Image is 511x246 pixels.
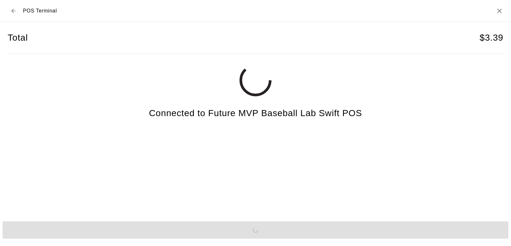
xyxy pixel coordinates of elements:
[480,32,503,44] h4: $ 3.39
[8,32,28,44] h4: Total
[496,7,503,15] button: Close
[149,108,362,119] h4: Connected to Future MVP Baseball Lab Swift POS
[8,5,19,17] button: Back to checkout
[8,5,57,17] div: POS Terminal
